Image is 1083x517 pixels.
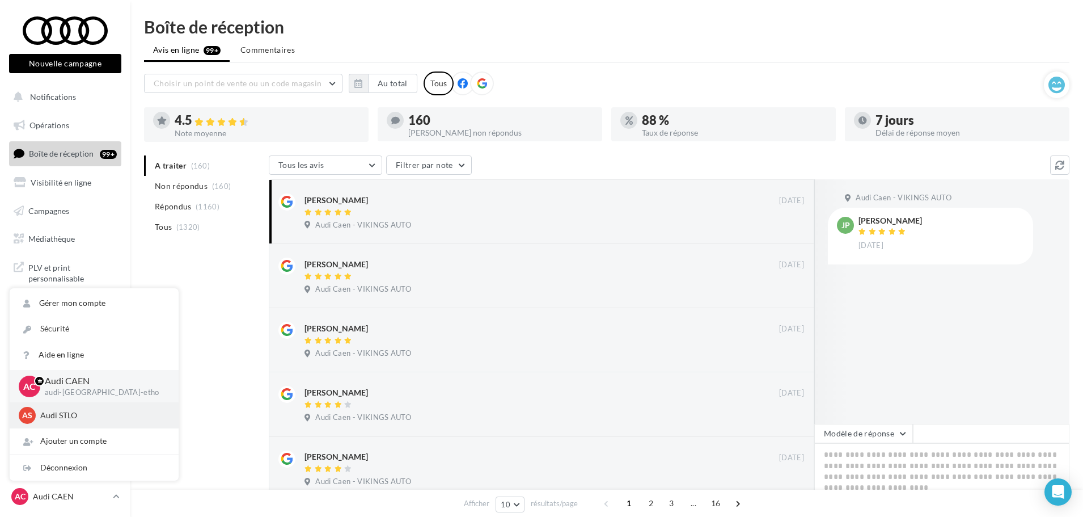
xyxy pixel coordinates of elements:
a: Gérer mon compte [10,291,179,316]
div: Délai de réponse moyen [875,129,1060,137]
a: AC Audi CAEN [9,486,121,507]
button: Modèle de réponse [814,424,913,443]
span: 1 [620,494,638,512]
span: [DATE] [779,196,804,206]
div: [PERSON_NAME] [304,323,368,334]
span: Tous les avis [278,160,324,170]
p: Audi CAEN [45,375,160,388]
p: Audi STLO [40,410,165,421]
p: audi-[GEOGRAPHIC_DATA]-etho [45,388,160,398]
div: [PERSON_NAME] [858,217,922,225]
span: ... [684,494,703,512]
a: Opérations [7,114,124,137]
span: Répondus [155,201,192,212]
div: Open Intercom Messenger [1044,478,1072,506]
span: Tous [155,221,172,233]
span: AC [15,491,26,502]
span: Audi Caen - VIKINGS AUTO [315,220,411,230]
span: [DATE] [858,241,883,251]
span: Audi Caen - VIKINGS AUTO [856,193,951,203]
a: Aide en ligne [10,342,179,368]
div: [PERSON_NAME] [304,259,368,270]
button: Filtrer par note [386,155,472,175]
button: Nouvelle campagne [9,54,121,73]
p: Audi CAEN [33,491,108,502]
span: AC [23,380,36,393]
div: 7 jours [875,114,1060,127]
a: Sécurité [10,316,179,342]
div: [PERSON_NAME] [304,387,368,398]
span: (160) [212,182,231,191]
div: 88 % [642,114,827,127]
span: [DATE] [779,324,804,334]
div: Taux de réponse [642,129,827,137]
span: Opérations [29,120,69,130]
button: Choisir un point de vente ou un code magasin [144,74,342,93]
span: [DATE] [779,260,804,270]
span: [DATE] [779,453,804,463]
span: résultats/page [531,498,578,509]
div: [PERSON_NAME] [304,195,368,206]
span: Notifications [30,92,76,102]
span: PLV et print personnalisable [28,260,117,284]
button: Notifications [7,85,119,109]
div: Déconnexion [10,455,179,481]
span: Boîte de réception [29,149,94,158]
a: Campagnes [7,199,124,223]
div: 160 [408,114,593,127]
button: Tous les avis [269,155,382,175]
span: 16 [707,494,725,512]
a: PLV et print personnalisable [7,255,124,289]
span: Médiathèque [28,234,75,243]
span: Afficher [464,498,489,509]
button: Au total [349,74,417,93]
span: Audi Caen - VIKINGS AUTO [315,477,411,487]
span: Non répondus [155,180,208,192]
span: JP [841,220,850,231]
span: 3 [662,494,680,512]
div: 4.5 [175,114,359,127]
span: AS [22,410,32,421]
span: Commentaires [240,44,295,56]
div: Note moyenne [175,129,359,137]
div: Tous [424,72,454,95]
div: 99+ [100,150,117,159]
span: Audi Caen - VIKINGS AUTO [315,413,411,423]
div: [PERSON_NAME] non répondus [408,129,593,137]
a: Médiathèque [7,227,124,251]
span: Choisir un point de vente ou un code magasin [154,78,321,88]
button: 10 [496,497,524,512]
span: Audi Caen - VIKINGS AUTO [315,284,411,295]
span: (1160) [196,202,219,211]
span: [DATE] [779,388,804,398]
a: Visibilité en ligne [7,171,124,195]
span: Visibilité en ligne [31,178,91,187]
div: [PERSON_NAME] [304,451,368,463]
span: 10 [501,500,510,509]
span: Audi Caen - VIKINGS AUTO [315,348,411,359]
span: 2 [642,494,660,512]
div: Ajouter un compte [10,428,179,454]
span: (1320) [176,222,200,232]
span: Campagnes [28,205,69,215]
button: Au total [368,74,417,93]
a: Boîte de réception99+ [7,141,124,166]
div: Boîte de réception [144,18,1069,35]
